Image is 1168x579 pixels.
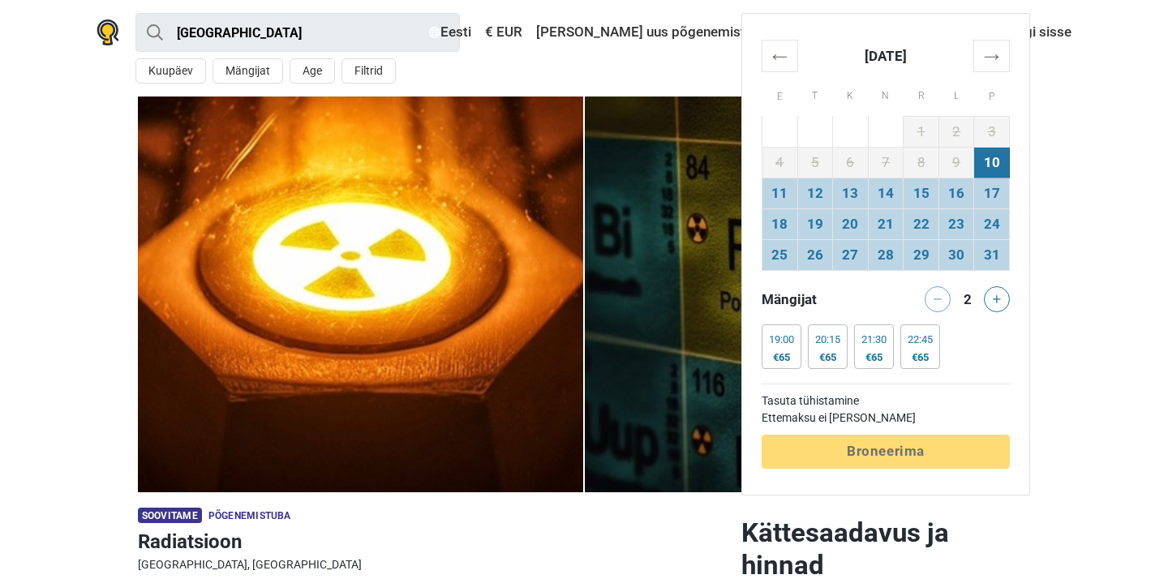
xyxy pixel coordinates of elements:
[868,178,904,208] td: 14
[769,333,794,346] div: 19:00
[868,208,904,239] td: 21
[769,351,794,364] div: €65
[904,208,939,239] td: 22
[797,239,833,270] td: 26
[938,239,974,270] td: 30
[213,58,283,84] button: Mängijat
[797,71,833,116] th: T
[904,178,939,208] td: 15
[974,71,1010,116] th: P
[762,208,798,239] td: 18
[135,58,206,84] button: Kuupäev
[762,147,798,178] td: 4
[797,208,833,239] td: 19
[938,178,974,208] td: 16
[868,71,904,116] th: N
[974,147,1010,178] td: 10
[908,351,933,364] div: €65
[833,239,869,270] td: 27
[797,178,833,208] td: 12
[868,239,904,270] td: 28
[797,147,833,178] td: 5
[762,71,798,116] th: E
[833,71,869,116] th: K
[290,58,335,84] button: Age
[532,18,772,47] a: [PERSON_NAME] uus põgenemistuba
[904,147,939,178] td: 8
[1005,18,1071,47] a: Logi sisse
[135,13,460,52] input: proovi “Tallinn”
[762,239,798,270] td: 25
[833,208,869,239] td: 20
[481,18,526,47] a: € EUR
[585,96,1030,492] img: Radiatsioon photo 2
[762,410,1010,427] td: Ettemaksu ei [PERSON_NAME]
[938,116,974,147] td: 2
[861,333,887,346] div: 21:30
[938,147,974,178] td: 9
[904,71,939,116] th: R
[815,351,840,364] div: €65
[974,178,1010,208] td: 17
[138,96,583,492] img: Radiatsioon photo 1
[797,40,974,71] th: [DATE]
[762,40,798,71] th: ←
[585,96,1030,492] a: Radiatsioon photo 1
[208,510,291,521] span: Põgenemistuba
[974,208,1010,239] td: 24
[908,333,933,346] div: 22:45
[762,178,798,208] td: 11
[974,239,1010,270] td: 31
[97,19,119,45] img: Nowescape logo
[138,527,728,556] h1: Radiatsioon
[833,147,869,178] td: 6
[429,27,440,38] img: Eesti
[974,40,1010,71] th: →
[138,508,202,523] span: Soovitame
[904,116,939,147] td: 1
[861,351,887,364] div: €65
[762,392,1010,410] td: Tasuta tühistamine
[868,147,904,178] td: 7
[815,333,840,346] div: 20:15
[138,556,728,573] div: [GEOGRAPHIC_DATA], [GEOGRAPHIC_DATA]
[938,208,974,239] td: 23
[833,178,869,208] td: 13
[974,116,1010,147] td: 3
[904,239,939,270] td: 29
[958,286,977,309] div: 2
[425,18,475,47] a: Eesti
[341,58,396,84] button: Filtrid
[938,71,974,116] th: L
[755,286,886,312] div: Mängijat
